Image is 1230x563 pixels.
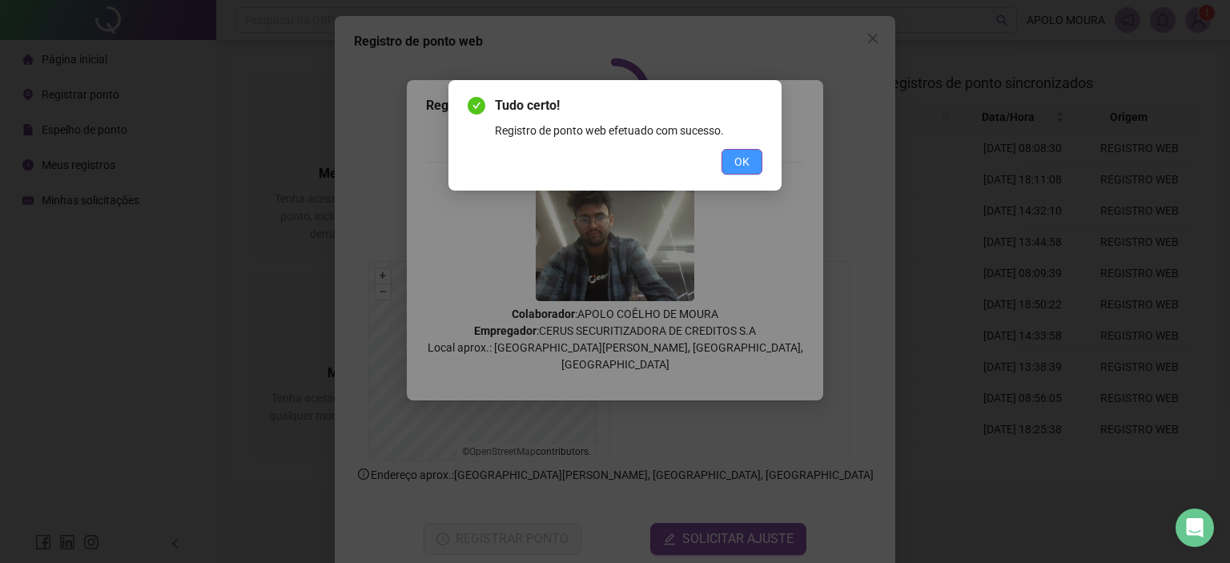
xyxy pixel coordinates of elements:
[495,96,762,115] span: Tudo certo!
[495,122,762,139] div: Registro de ponto web efetuado com sucesso.
[722,149,762,175] button: OK
[468,97,485,115] span: check-circle
[734,153,750,171] span: OK
[1176,509,1214,547] div: Open Intercom Messenger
